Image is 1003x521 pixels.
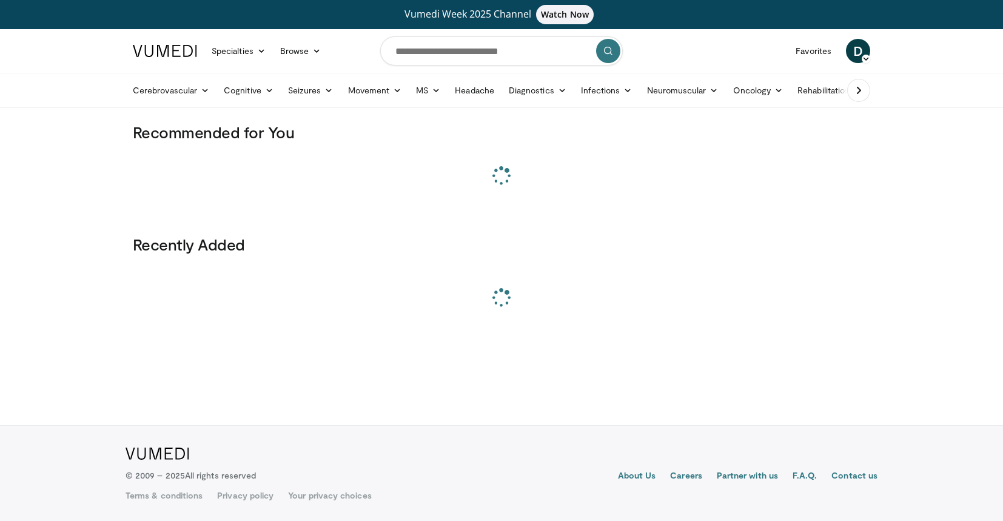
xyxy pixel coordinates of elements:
a: Oncology [726,78,791,103]
a: Browse [273,39,329,63]
h3: Recommended for You [133,123,870,142]
a: Contact us [831,469,877,484]
img: VuMedi Logo [126,448,189,460]
a: Vumedi Week 2025 ChannelWatch Now [135,5,868,24]
a: Rehabilitation [790,78,857,103]
a: Careers [670,469,702,484]
a: Privacy policy [217,489,273,502]
a: D [846,39,870,63]
a: Headache [448,78,501,103]
span: All rights reserved [185,470,256,480]
a: Favorites [788,39,839,63]
img: VuMedi Logo [133,45,197,57]
a: Your privacy choices [288,489,371,502]
h3: Recently Added [133,235,870,254]
input: Search topics, interventions [380,36,623,66]
a: MS [409,78,448,103]
a: F.A.Q. [793,469,817,484]
a: Terms & conditions [126,489,203,502]
a: Diagnostics [501,78,574,103]
a: Cerebrovascular [126,78,216,103]
a: Movement [341,78,409,103]
span: Vumedi Week 2025 Channel [404,7,599,21]
a: Seizures [281,78,341,103]
a: Partner with us [717,469,778,484]
a: Specialties [204,39,273,63]
span: Watch Now [536,5,594,24]
a: Infections [574,78,640,103]
a: Cognitive [216,78,281,103]
p: © 2009 – 2025 [126,469,256,482]
a: About Us [618,469,656,484]
a: Neuromuscular [640,78,726,103]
